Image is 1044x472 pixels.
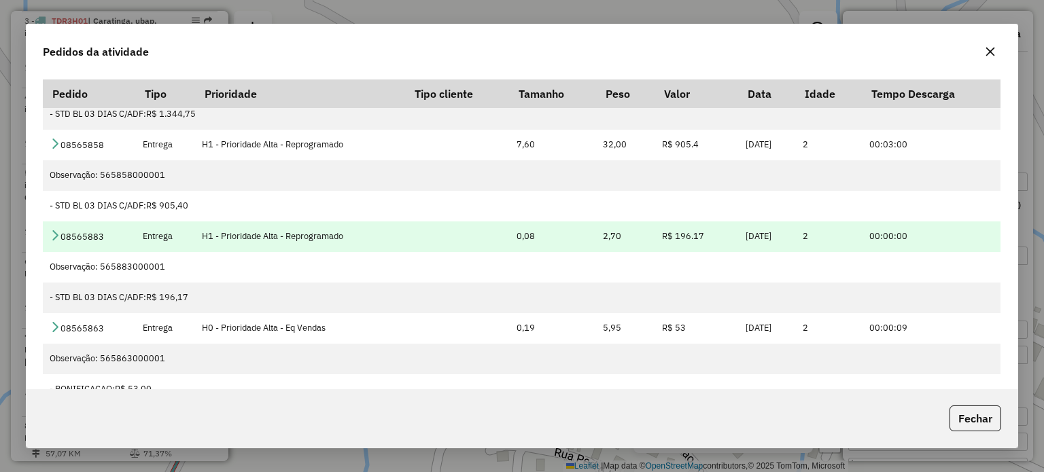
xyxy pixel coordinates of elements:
td: 08565883 [43,221,135,252]
td: R$ 905.4 [655,130,738,160]
th: Idade [795,79,862,108]
div: - BONIFICACAO: [50,382,993,395]
span: R$ 905,40 [146,200,188,211]
th: Prioridade [195,79,405,108]
div: - STD BL 03 DIAS C/ADF: [50,107,993,120]
div: - STD BL 03 DIAS C/ADF: [50,291,993,304]
th: Tamanho [509,79,596,108]
td: 2 [795,130,862,160]
td: 2,70 [596,221,655,252]
th: Valor [655,79,738,108]
button: Fechar [950,405,1001,431]
td: 7,60 [509,130,596,160]
th: Data [738,79,795,108]
span: R$ 196,17 [146,291,188,303]
td: [DATE] [738,313,795,344]
td: 08565858 [43,130,135,160]
td: 0,08 [509,221,596,252]
span: Entrega [143,322,173,333]
th: Tipo [135,79,195,108]
td: R$ 196.17 [655,221,738,252]
div: Observação: 565883000001 [50,260,993,273]
th: Tipo cliente [405,79,509,108]
td: 0,19 [509,313,596,344]
span: Entrega [143,230,173,242]
span: R$ 1.344,75 [146,108,196,120]
td: 5,95 [596,313,655,344]
td: 32,00 [596,130,655,160]
th: Peso [596,79,655,108]
span: R$ 53,00 [115,383,152,395]
td: 00:00:09 [862,313,1000,344]
td: 2 [795,313,862,344]
span: Entrega [143,139,173,150]
td: H0 - Prioridade Alta - Eq Vendas [195,313,405,344]
td: [DATE] [738,130,795,160]
th: Tempo Descarga [862,79,1000,108]
td: 2 [795,221,862,252]
td: 00:00:00 [862,221,1000,252]
td: 00:03:00 [862,130,1000,160]
td: H1 - Prioridade Alta - Reprogramado [195,221,405,252]
td: R$ 53 [655,313,738,344]
div: Observação: 565863000001 [50,352,993,365]
td: 08565863 [43,313,135,344]
span: Pedidos da atividade [43,43,149,60]
div: Observação: 565858000001 [50,168,993,181]
div: - STD BL 03 DIAS C/ADF: [50,199,993,212]
th: Pedido [43,79,135,108]
td: H1 - Prioridade Alta - Reprogramado [195,130,405,160]
td: [DATE] [738,221,795,252]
